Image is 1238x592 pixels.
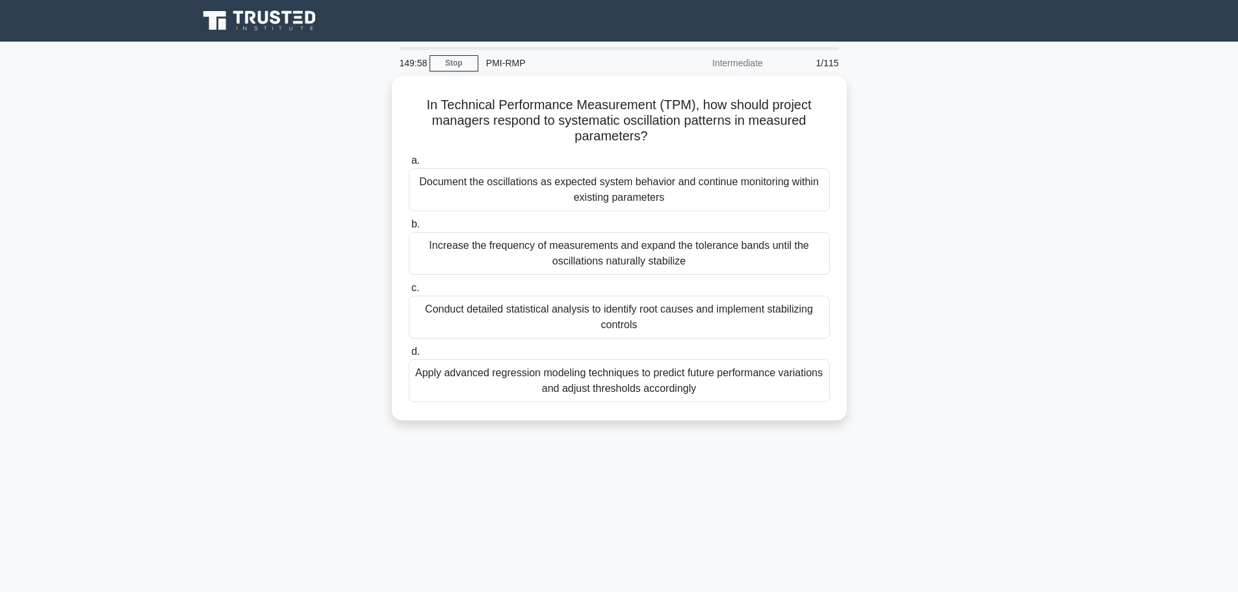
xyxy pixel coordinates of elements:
span: b. [411,218,420,229]
div: Increase the frequency of measurements and expand the tolerance bands until the oscillations natu... [409,232,830,275]
div: Apply advanced regression modeling techniques to predict future performance variations and adjust... [409,359,830,402]
div: Conduct detailed statistical analysis to identify root causes and implement stabilizing controls [409,296,830,339]
div: PMI-RMP [478,50,657,76]
div: 1/115 [771,50,847,76]
span: a. [411,155,420,166]
div: Document the oscillations as expected system behavior and continue monitoring within existing par... [409,168,830,211]
h5: In Technical Performance Measurement (TPM), how should project managers respond to systematic osc... [407,97,831,145]
div: 149:58 [392,50,430,76]
a: Stop [430,55,478,71]
span: c. [411,282,419,293]
div: Intermediate [657,50,771,76]
span: d. [411,346,420,357]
